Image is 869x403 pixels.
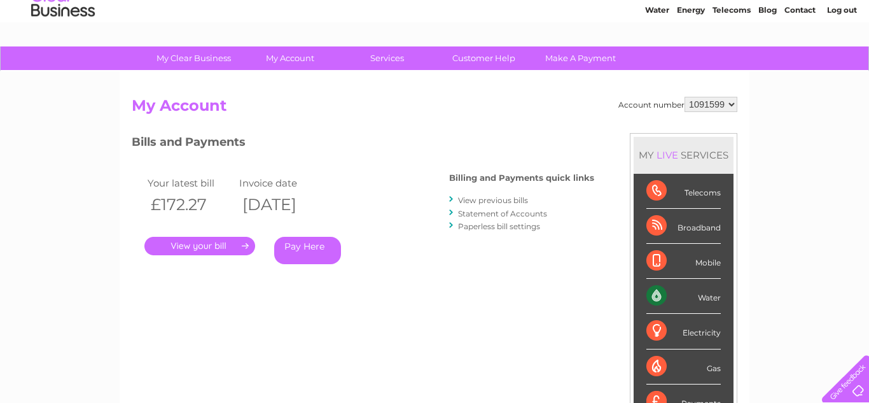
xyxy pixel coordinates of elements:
div: Gas [646,350,721,385]
div: Account number [618,97,737,112]
a: My Clear Business [141,46,246,70]
div: MY SERVICES [634,137,733,173]
a: . [144,237,255,255]
a: Make A Payment [528,46,633,70]
div: Water [646,279,721,314]
a: Paperless bill settings [458,222,540,231]
h2: My Account [132,97,737,121]
a: Telecoms [713,54,751,64]
th: [DATE] [236,192,328,218]
a: Services [335,46,440,70]
a: Statement of Accounts [458,209,547,218]
td: Your latest bill [144,174,236,192]
a: Log out [827,54,857,64]
a: Contact [784,54,816,64]
div: Broadband [646,209,721,244]
div: Clear Business is a trading name of Verastar Limited (registered in [GEOGRAPHIC_DATA] No. 3667643... [135,7,736,62]
a: Blog [758,54,777,64]
a: Pay Here [274,237,341,264]
div: LIVE [654,149,681,161]
a: My Account [238,46,343,70]
a: View previous bills [458,195,528,205]
a: Energy [677,54,705,64]
div: Telecoms [646,174,721,209]
a: Customer Help [431,46,536,70]
div: Mobile [646,244,721,279]
a: 0333 014 3131 [629,6,717,22]
h3: Bills and Payments [132,133,594,155]
a: Water [645,54,669,64]
th: £172.27 [144,192,236,218]
img: logo.png [31,33,95,72]
div: Electricity [646,314,721,349]
td: Invoice date [236,174,328,192]
h4: Billing and Payments quick links [449,173,594,183]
